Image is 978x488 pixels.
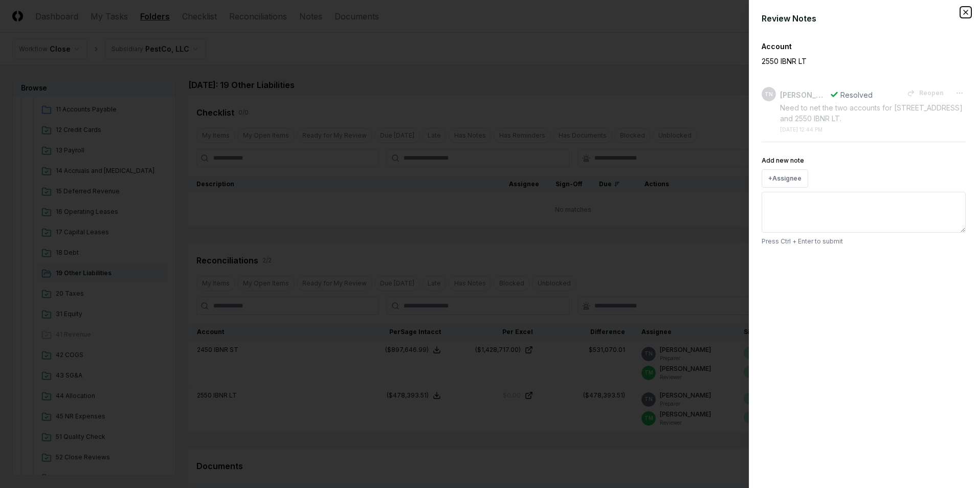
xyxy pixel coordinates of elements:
[780,90,826,100] div: [PERSON_NAME]
[840,90,873,100] div: Resolved
[762,12,966,25] div: Review Notes
[762,169,808,188] button: +Assignee
[762,41,966,52] div: Account
[780,126,823,134] div: [DATE] 12:44 PM
[762,237,966,246] p: Press Ctrl + Enter to submit
[901,84,949,102] button: Reopen
[765,91,773,98] span: TN
[762,56,930,66] p: 2550 IBNR LT
[762,157,804,164] label: Add new note
[780,102,966,124] div: Need to net the two accounts for [STREET_ADDRESS] and 2550 IBNR LT.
